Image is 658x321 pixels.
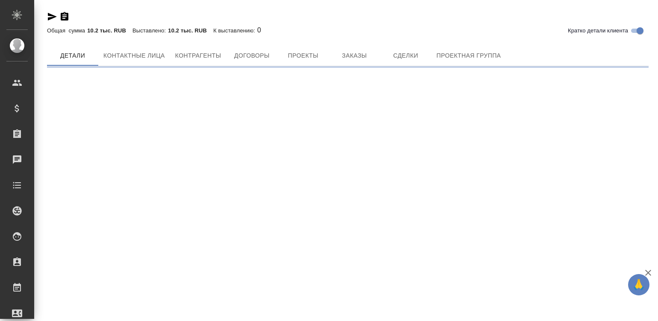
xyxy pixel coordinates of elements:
span: Проектная группа [436,50,501,61]
button: Скопировать ссылку [59,12,70,22]
button: Скопировать ссылку для ЯМессенджера [47,12,57,22]
span: Сделки [385,50,426,61]
span: Контактные лица [103,50,165,61]
span: Договоры [231,50,272,61]
span: Заказы [334,50,375,61]
span: Детали [52,50,93,61]
div: 0 [47,25,649,35]
span: Проекты [282,50,323,61]
p: К выставлению: [213,27,257,34]
span: Контрагенты [175,50,221,61]
p: 10.2 тыс. RUB [87,27,132,34]
p: Выставлено: [132,27,168,34]
button: 🙏 [628,274,649,295]
p: Общая сумма [47,27,87,34]
span: Кратко детали клиента [568,26,628,35]
p: 10.2 тыс. RUB [168,27,213,34]
span: 🙏 [632,276,646,294]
